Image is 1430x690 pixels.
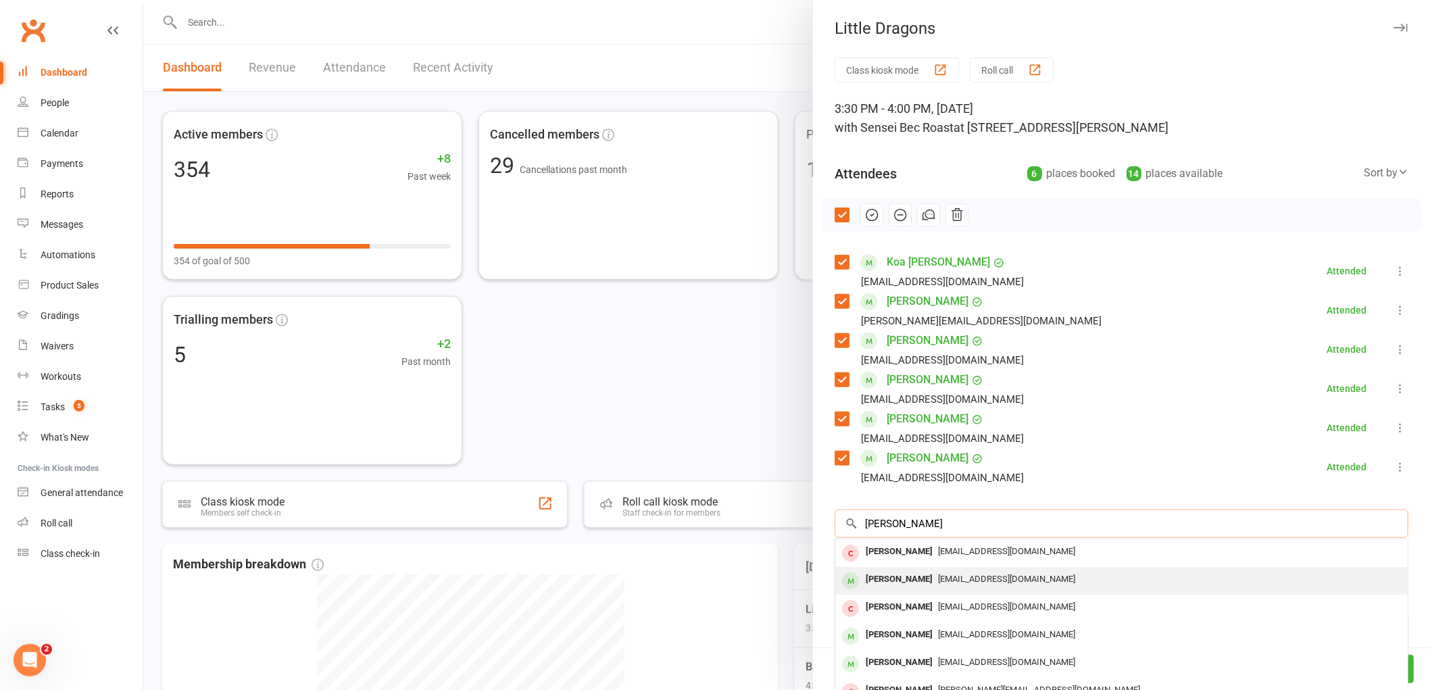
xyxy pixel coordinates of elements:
[835,120,954,134] span: with Sensei Bec Roast
[18,240,143,270] a: Automations
[835,164,897,183] div: Attendees
[938,574,1075,584] span: [EMAIL_ADDRESS][DOMAIN_NAME]
[861,273,1024,291] div: [EMAIL_ADDRESS][DOMAIN_NAME]
[835,510,1408,538] input: Search to add attendees
[41,158,83,169] div: Payments
[18,392,143,422] a: Tasks 5
[1327,384,1366,393] div: Attended
[41,67,87,78] div: Dashboard
[18,210,143,240] a: Messages
[41,432,89,443] div: What's New
[74,400,84,412] span: 5
[18,57,143,88] a: Dashboard
[842,600,859,617] div: member
[1027,164,1116,183] div: places booked
[18,88,143,118] a: People
[41,518,72,528] div: Roll call
[938,601,1075,612] span: [EMAIL_ADDRESS][DOMAIN_NAME]
[18,539,143,569] a: Class kiosk mode
[18,478,143,508] a: General attendance kiosk mode
[887,408,968,430] a: [PERSON_NAME]
[938,629,1075,639] span: [EMAIL_ADDRESS][DOMAIN_NAME]
[887,447,968,469] a: [PERSON_NAME]
[1327,266,1366,276] div: Attended
[938,546,1075,556] span: [EMAIL_ADDRESS][DOMAIN_NAME]
[938,657,1075,667] span: [EMAIL_ADDRESS][DOMAIN_NAME]
[14,644,46,676] iframe: Intercom live chat
[18,149,143,179] a: Payments
[18,270,143,301] a: Product Sales
[970,57,1054,82] button: Roll call
[41,280,99,291] div: Product Sales
[18,422,143,453] a: What's New
[41,128,78,139] div: Calendar
[954,120,1168,134] span: at [STREET_ADDRESS][PERSON_NAME]
[18,362,143,392] a: Workouts
[842,572,859,589] div: member
[18,118,143,149] a: Calendar
[41,371,81,382] div: Workouts
[887,291,968,312] a: [PERSON_NAME]
[1364,164,1408,182] div: Sort by
[41,487,123,498] div: General attendance
[835,57,959,82] button: Class kiosk mode
[18,179,143,210] a: Reports
[1327,305,1366,315] div: Attended
[887,330,968,351] a: [PERSON_NAME]
[860,625,938,645] div: [PERSON_NAME]
[1327,345,1366,354] div: Attended
[1027,166,1042,181] div: 6
[1127,166,1141,181] div: 14
[41,341,74,351] div: Waivers
[41,644,52,655] span: 2
[41,310,79,321] div: Gradings
[842,628,859,645] div: member
[861,351,1024,369] div: [EMAIL_ADDRESS][DOMAIN_NAME]
[860,542,938,562] div: [PERSON_NAME]
[842,545,859,562] div: member
[861,391,1024,408] div: [EMAIL_ADDRESS][DOMAIN_NAME]
[1127,164,1223,183] div: places available
[41,189,74,199] div: Reports
[18,301,143,331] a: Gradings
[41,548,100,559] div: Class check-in
[18,508,143,539] a: Roll call
[41,219,83,230] div: Messages
[1327,462,1366,472] div: Attended
[41,401,65,412] div: Tasks
[41,249,95,260] div: Automations
[860,597,938,617] div: [PERSON_NAME]
[861,312,1102,330] div: [PERSON_NAME][EMAIL_ADDRESS][DOMAIN_NAME]
[861,430,1024,447] div: [EMAIL_ADDRESS][DOMAIN_NAME]
[842,656,859,672] div: member
[813,19,1430,38] div: Little Dragons
[16,14,50,47] a: Clubworx
[18,331,143,362] a: Waivers
[860,653,938,672] div: [PERSON_NAME]
[1327,423,1366,433] div: Attended
[887,369,968,391] a: [PERSON_NAME]
[860,570,938,589] div: [PERSON_NAME]
[41,97,69,108] div: People
[835,99,1408,137] div: 3:30 PM - 4:00 PM, [DATE]
[887,251,990,273] a: Koa [PERSON_NAME]
[861,469,1024,487] div: [EMAIL_ADDRESS][DOMAIN_NAME]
